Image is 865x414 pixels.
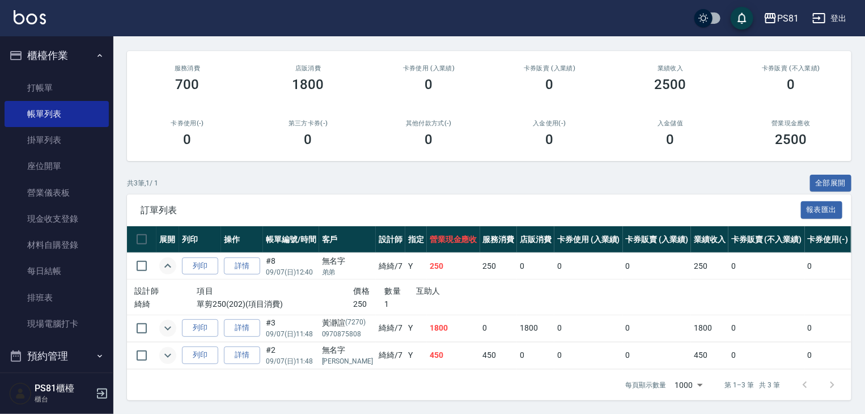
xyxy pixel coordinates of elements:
h3: 0 [546,132,554,147]
td: 0 [728,315,804,341]
td: 450 [691,342,728,369]
a: 現金收支登錄 [5,206,109,232]
td: 250 [480,253,518,280]
h5: PS81櫃檯 [35,383,92,394]
p: 綺綺 [134,298,197,310]
a: 排班表 [5,285,109,311]
td: 0 [517,253,554,280]
td: 0 [623,315,692,341]
h2: 營業現金應收 [744,120,838,127]
td: 1800 [517,315,554,341]
h2: 店販消費 [261,65,355,72]
td: #2 [263,342,319,369]
th: 業績收入 [691,226,728,253]
img: Person [9,382,32,405]
td: Y [405,253,427,280]
button: 報表匯出 [801,201,843,219]
td: Y [405,315,427,341]
td: 0 [554,253,623,280]
p: 09/07 (日) 12:40 [266,267,316,277]
td: 0 [623,342,692,369]
span: 設計師 [134,286,159,295]
button: PS81 [759,7,803,30]
td: Y [405,342,427,369]
h2: 卡券販賣 (不入業績) [744,65,838,72]
th: 指定 [405,226,427,253]
button: 全部展開 [810,175,852,192]
a: 營業儀表板 [5,180,109,206]
span: 數量 [385,286,401,295]
th: 展開 [156,226,179,253]
a: 材料自購登錄 [5,232,109,258]
td: 1800 [691,315,728,341]
h3: 0 [425,77,433,92]
td: 0 [480,315,518,341]
button: save [731,7,753,29]
div: 無名字 [322,255,373,267]
td: 450 [480,342,518,369]
a: 詳情 [224,319,260,337]
button: expand row [159,320,176,337]
p: 250 [353,298,384,310]
h2: 業績收入 [624,65,717,72]
div: 1000 [671,370,707,400]
td: 0 [728,253,804,280]
a: 詳情 [224,347,260,364]
td: 0 [517,342,554,369]
th: 卡券使用 (入業績) [554,226,623,253]
th: 卡券使用(-) [805,226,851,253]
th: 卡券販賣 (入業績) [623,226,692,253]
h3: 2500 [655,77,686,92]
p: 共 3 筆, 1 / 1 [127,178,158,188]
span: 項目 [197,286,213,295]
td: 0 [805,342,851,369]
div: PS81 [777,11,799,26]
td: 綺綺 /7 [376,342,405,369]
h3: 0 [787,77,795,92]
h3: 0 [667,132,675,147]
th: 店販消費 [517,226,554,253]
p: 0970875808 [322,329,373,339]
span: 價格 [353,286,370,295]
a: 座位開單 [5,153,109,179]
td: 0 [805,315,851,341]
p: [PERSON_NAME] [322,356,373,366]
h3: 0 [184,132,192,147]
button: 列印 [182,347,218,364]
p: 09/07 (日) 11:48 [266,329,316,339]
td: 1800 [427,315,480,341]
a: 帳單列表 [5,101,109,127]
button: expand row [159,347,176,364]
a: 打帳單 [5,75,109,101]
h3: 0 [304,132,312,147]
td: 450 [427,342,480,369]
th: 卡券販賣 (不入業績) [728,226,804,253]
a: 報表匯出 [801,204,843,215]
button: 列印 [182,319,218,337]
th: 營業現金應收 [427,226,480,253]
h2: 其他付款方式(-) [382,120,476,127]
p: 第 1–3 筆 共 3 筆 [725,380,780,390]
td: 250 [427,253,480,280]
p: 弟弟 [322,267,373,277]
h3: 0 [546,77,554,92]
button: 報表及分析 [5,371,109,400]
span: 訂單列表 [141,205,801,216]
p: 單剪250(202)(項目消費) [197,298,353,310]
td: 0 [805,253,851,280]
h2: 入金儲值 [624,120,717,127]
td: #3 [263,315,319,341]
a: 掛單列表 [5,127,109,153]
p: 每頁顯示數量 [625,380,666,390]
th: 設計師 [376,226,405,253]
td: 綺綺 /7 [376,253,405,280]
p: (7270) [346,317,366,329]
td: 250 [691,253,728,280]
h3: 0 [425,132,433,147]
th: 帳單編號/時間 [263,226,319,253]
p: 09/07 (日) 11:48 [266,356,316,366]
td: 0 [554,315,623,341]
th: 服務消費 [480,226,518,253]
p: 1 [385,298,416,310]
h3: 服務消費 [141,65,234,72]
